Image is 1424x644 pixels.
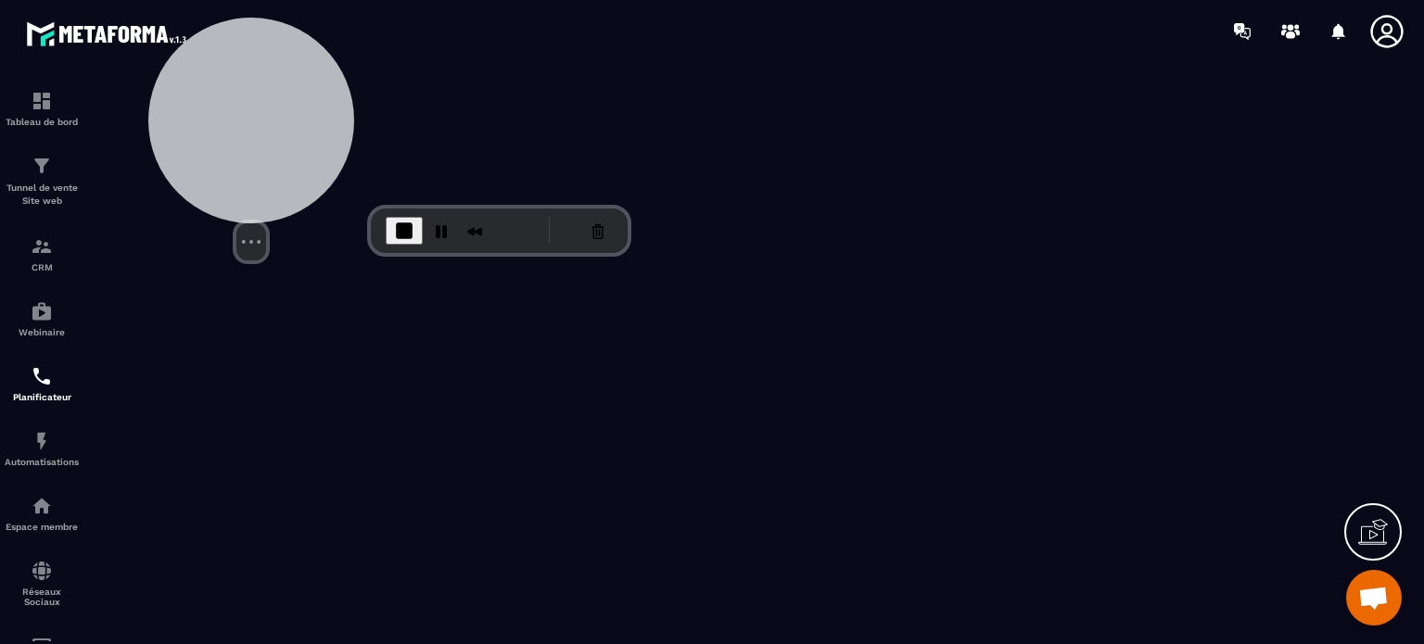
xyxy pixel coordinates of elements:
img: automations [31,300,53,322]
p: CRM [5,262,79,272]
p: Réseaux Sociaux [5,587,79,607]
p: Planificateur [5,392,79,402]
p: Automatisations [5,457,79,467]
img: social-network [31,560,53,582]
p: Tableau de bord [5,117,79,127]
a: formationformationTableau de bord [5,76,79,141]
a: formationformationCRM [5,221,79,286]
img: formation [31,235,53,258]
a: formationformationTunnel de vente Site web [5,141,79,221]
img: formation [31,155,53,177]
p: Webinaire [5,327,79,337]
a: automationsautomationsAutomatisations [5,416,79,481]
a: social-networksocial-networkRéseaux Sociaux [5,546,79,621]
a: automationsautomationsEspace membre [5,481,79,546]
div: Ouvrir le chat [1346,570,1402,625]
img: scheduler [31,365,53,387]
p: Tunnel de vente Site web [5,182,79,208]
p: Espace membre [5,522,79,532]
img: automations [31,495,53,517]
img: automations [31,430,53,452]
a: automationsautomationsWebinaire [5,286,79,351]
a: schedulerschedulerPlanificateur [5,351,79,416]
img: logo [26,17,193,51]
img: formation [31,90,53,112]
